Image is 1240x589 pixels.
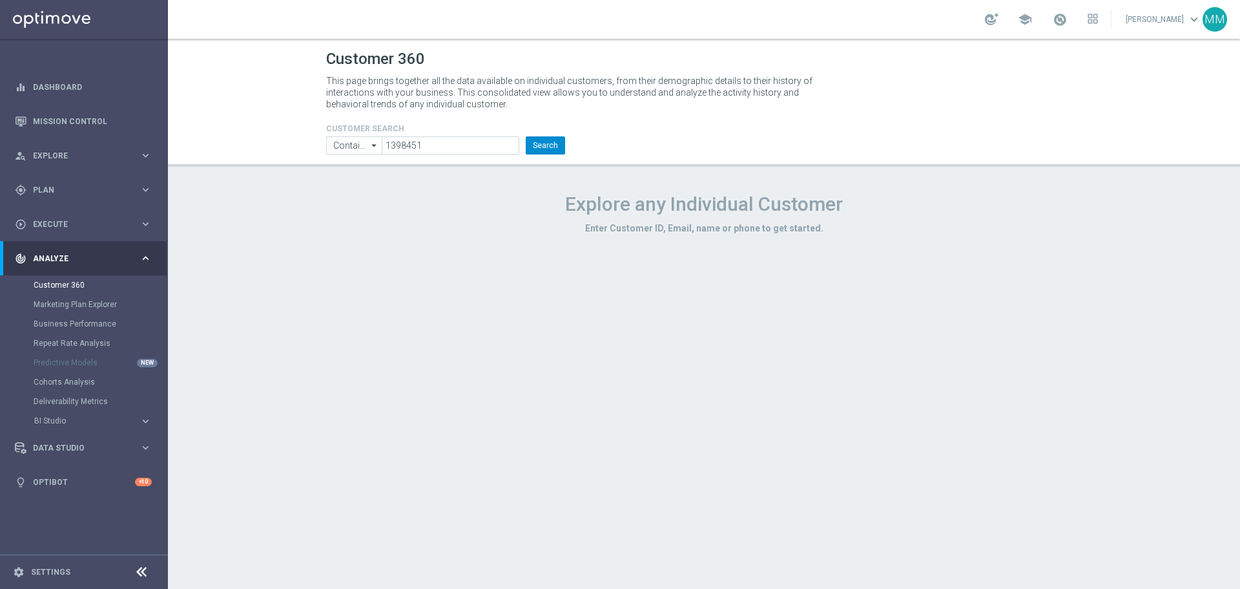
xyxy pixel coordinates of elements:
div: BI Studio [34,411,167,431]
a: Dashboard [33,70,152,104]
input: Contains [326,136,382,155]
h4: CUSTOMER SEARCH [326,124,565,133]
button: person_search Explore keyboard_arrow_right [14,151,152,161]
i: keyboard_arrow_right [139,442,152,454]
i: keyboard_arrow_right [139,218,152,230]
span: Analyze [33,255,139,262]
span: Execute [33,220,139,228]
div: Dashboard [15,70,152,104]
div: Optibot [15,465,152,499]
a: Optibot [33,465,135,499]
button: lightbulb Optibot +10 [14,477,152,487]
a: Cohorts Analysis [34,377,134,387]
button: gps_fixed Plan keyboard_arrow_right [14,185,152,195]
i: keyboard_arrow_right [139,415,152,427]
span: school [1018,12,1032,27]
i: keyboard_arrow_right [139,252,152,264]
i: play_circle_outline [15,219,26,230]
h1: Customer 360 [326,50,1082,69]
i: equalizer [15,81,26,93]
a: Customer 360 [34,280,134,290]
i: gps_fixed [15,184,26,196]
div: Analyze [15,253,139,264]
div: +10 [135,478,152,486]
button: Search [526,136,565,155]
p: This page brings together all the data available on individual customers, from their demographic ... [326,75,823,110]
button: Data Studio keyboard_arrow_right [14,443,152,453]
i: arrow_drop_down [368,137,381,154]
i: keyboard_arrow_right [139,184,152,196]
a: Business Performance [34,319,134,329]
div: Execute [15,219,139,230]
a: Deliverability Metrics [34,396,134,407]
button: play_circle_outline Execute keyboard_arrow_right [14,219,152,230]
div: Repeat Rate Analysis [34,334,167,353]
i: keyboard_arrow_right [139,149,152,162]
input: Enter CID, Email, name or phone [382,136,519,155]
button: BI Studio keyboard_arrow_right [34,416,152,426]
div: NEW [137,359,158,367]
div: Data Studio [15,442,139,454]
div: Customer 360 [34,275,167,295]
div: Business Performance [34,314,167,334]
h1: Explore any Individual Customer [326,193,1082,216]
i: track_changes [15,253,26,264]
a: Mission Control [33,104,152,138]
div: Explore [15,150,139,162]
button: track_changes Analyze keyboard_arrow_right [14,253,152,264]
a: [PERSON_NAME]keyboard_arrow_down [1124,10,1203,29]
div: BI Studio [34,417,139,425]
span: Data Studio [33,444,139,452]
a: Settings [31,568,70,576]
div: Predictive Models [34,353,167,372]
a: Repeat Rate Analysis [34,338,134,348]
div: Mission Control [15,104,152,138]
div: Cohorts Analysis [34,372,167,392]
span: Plan [33,186,139,194]
button: equalizer Dashboard [14,82,152,92]
span: BI Studio [34,417,127,425]
button: Mission Control [14,116,152,127]
span: Explore [33,152,139,160]
i: lightbulb [15,477,26,488]
div: Plan [15,184,139,196]
div: Deliverability Metrics [34,392,167,411]
i: settings [13,566,25,578]
i: person_search [15,150,26,162]
h3: Enter Customer ID, Email, name or phone to get started. [326,222,1082,234]
a: Marketing Plan Explorer [34,299,134,310]
span: keyboard_arrow_down [1187,12,1201,27]
div: MM [1203,7,1227,32]
div: Marketing Plan Explorer [34,295,167,314]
